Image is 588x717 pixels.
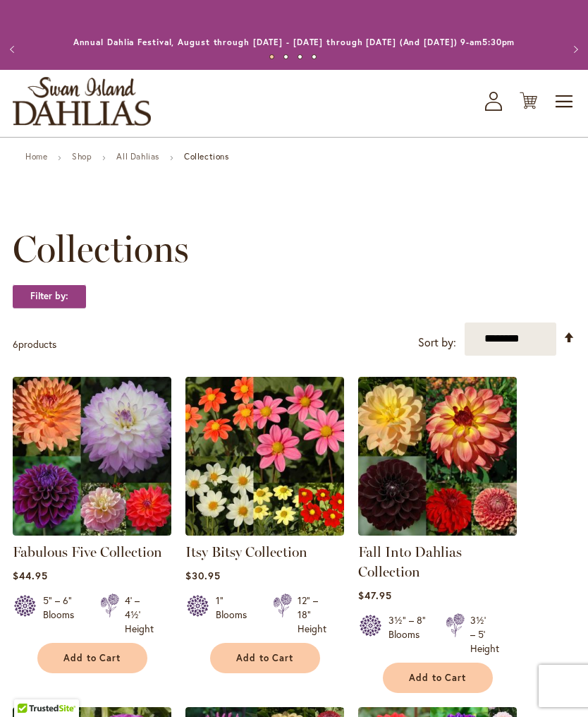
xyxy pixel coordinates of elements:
a: Shop [72,151,92,162]
button: Next [560,35,588,64]
button: 3 of 4 [298,54,302,59]
span: $44.95 [13,569,48,582]
button: 2 of 4 [283,54,288,59]
div: 1" Blooms [216,594,256,636]
span: $30.95 [185,569,221,582]
a: All Dahlias [116,151,159,162]
button: Add to Cart [383,663,493,693]
a: Fabulous Five Collection [13,525,171,538]
span: Collections [13,228,189,270]
a: Fall Into Dahlias Collection [358,543,462,580]
a: Itsy Bitsy Collection [185,543,307,560]
img: Fall Into Dahlias Collection [358,377,517,536]
p: products [13,333,56,356]
button: 4 of 4 [312,54,317,59]
span: $47.95 [358,589,392,602]
img: Itsy Bitsy Collection [185,377,344,536]
button: 1 of 4 [269,54,274,59]
span: 6 [13,337,18,351]
span: Add to Cart [63,652,121,664]
a: Annual Dahlia Festival, August through [DATE] - [DATE] through [DATE] (And [DATE]) 9-am5:30pm [73,37,515,47]
a: Itsy Bitsy Collection [185,525,344,538]
span: Add to Cart [409,672,467,684]
div: 4' – 4½' Height [125,594,154,636]
div: 3½" – 8" Blooms [388,613,429,656]
a: store logo [13,77,151,126]
img: Fabulous Five Collection [13,377,171,536]
button: Add to Cart [37,643,147,673]
a: Fabulous Five Collection [13,543,162,560]
div: 12" – 18" Height [298,594,326,636]
button: Add to Cart [210,643,320,673]
strong: Filter by: [13,284,86,308]
span: Add to Cart [236,652,294,664]
strong: Collections [184,151,229,162]
div: 3½' – 5' Height [470,613,499,656]
a: Home [25,151,47,162]
label: Sort by: [418,330,456,356]
div: 5" – 6" Blooms [43,594,83,636]
a: Fall Into Dahlias Collection [358,525,517,538]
